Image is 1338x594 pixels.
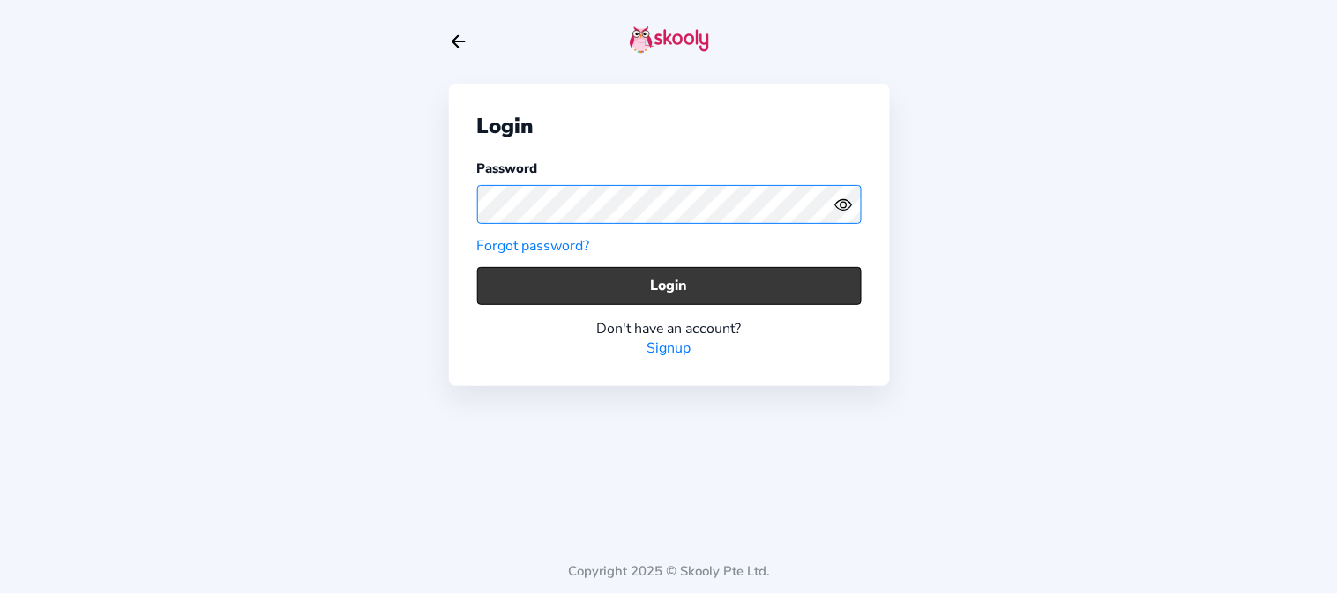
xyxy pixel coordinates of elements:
[477,160,538,177] label: Password
[477,319,862,338] div: Don't have an account?
[449,32,468,51] button: arrow back outline
[834,196,853,214] ion-icon: eye outline
[477,112,862,140] div: Login
[477,267,862,305] button: Login
[477,236,590,256] a: Forgot password?
[647,338,691,358] a: Signup
[834,196,861,214] button: eye outlineeye off outline
[630,26,709,54] img: skooly-logo.png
